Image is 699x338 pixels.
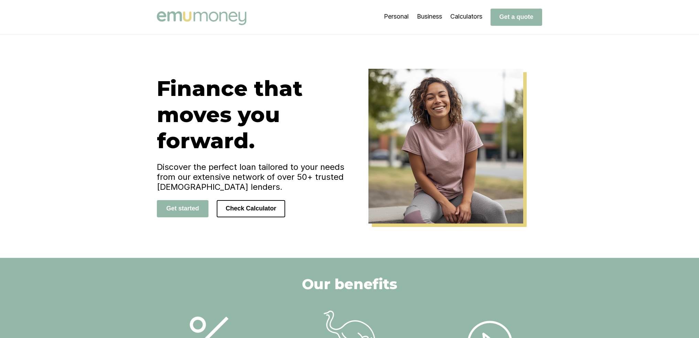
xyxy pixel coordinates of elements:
[302,275,397,293] h2: Our benefits
[491,13,542,20] a: Get a quote
[368,69,523,223] img: Emu Money Home
[217,205,285,212] a: Check Calculator
[157,205,208,212] a: Get started
[491,9,542,26] button: Get a quote
[157,11,246,25] img: Emu Money logo
[157,200,208,217] button: Get started
[217,200,285,217] button: Check Calculator
[157,75,349,154] h1: Finance that moves you forward.
[157,162,349,192] h4: Discover the perfect loan tailored to your needs from our extensive network of over 50+ trusted [...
